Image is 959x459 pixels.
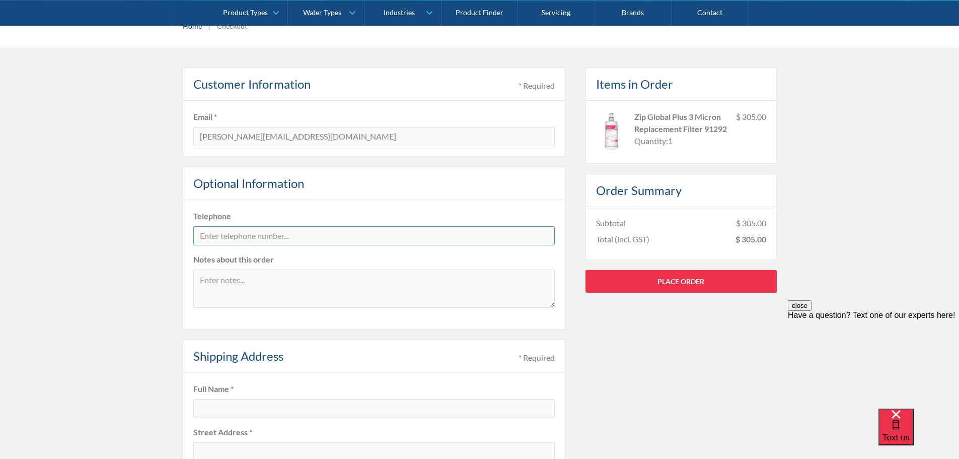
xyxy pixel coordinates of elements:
div: Product Types [223,8,268,17]
h4: Customer Information [193,75,311,93]
h4: Order Summary [596,181,682,200]
input: Enter telephone number... [193,226,555,245]
iframe: podium webchat widget bubble [878,409,959,459]
div: * Required [519,80,555,92]
h4: Items in Order [596,75,673,93]
a: Home [183,21,202,31]
label: Street Address * [193,426,555,438]
div: $ 305.00 [735,233,766,245]
h4: Optional Information [193,174,304,192]
h4: Shipping Address [193,347,283,365]
div: Industries [384,8,415,17]
div: Water Types [303,8,341,17]
div: Subtotal [596,217,626,229]
label: Full Name * [193,383,555,395]
iframe: podium webchat widget prompt [788,300,959,421]
div: * Required [519,352,555,364]
a: Place Order [585,270,777,293]
div: Checkout [217,21,247,31]
div: Total (incl. GST) [596,233,649,245]
label: Telephone [193,210,555,222]
div: $ 305.00 [736,217,766,229]
div: Zip Global Plus 3 Micron Replacement Filter 91292 [634,111,728,135]
label: Email * [193,111,555,123]
div: 1 [668,135,673,147]
div: | [207,20,212,32]
label: Notes about this order [193,253,555,266]
div: $ 305.00 [736,111,766,154]
div: Quantity: [634,135,668,147]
